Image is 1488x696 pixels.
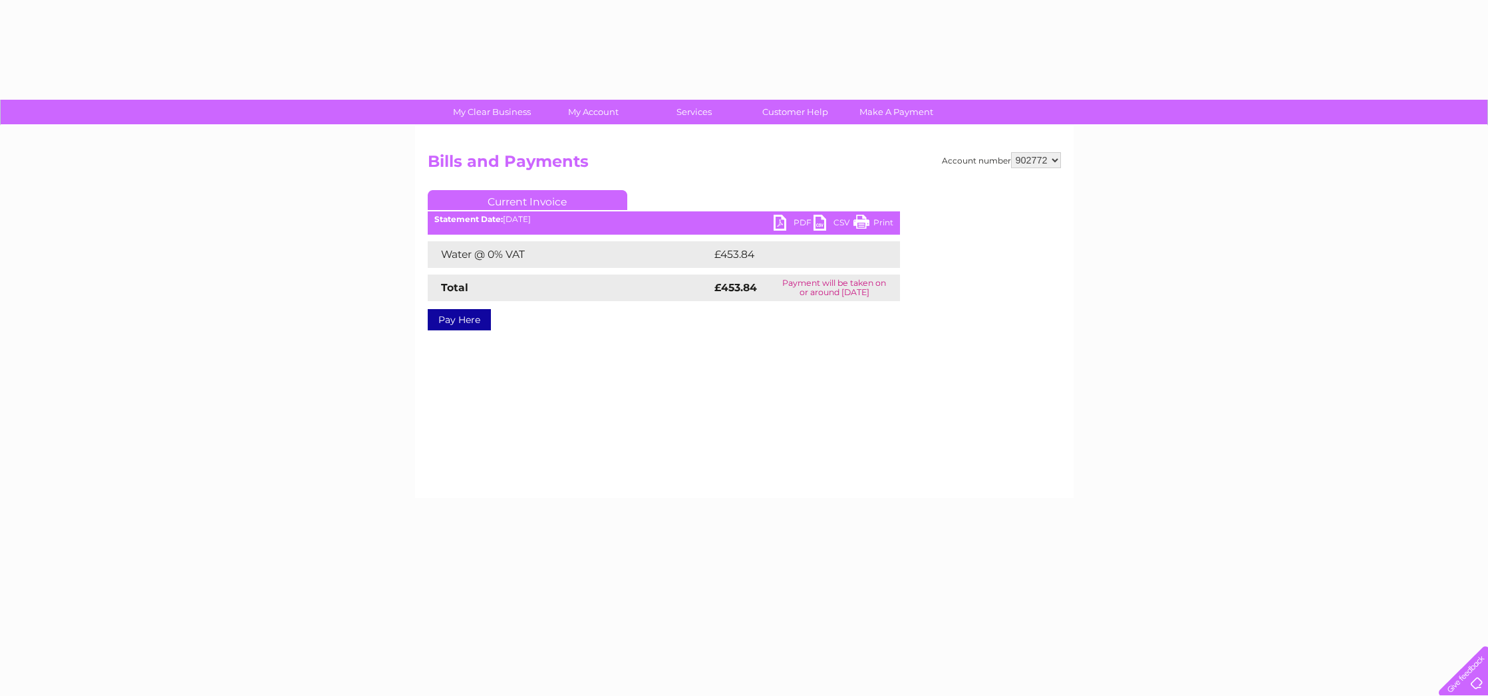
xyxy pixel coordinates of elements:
a: My Clear Business [437,100,547,124]
a: Print [853,215,893,234]
div: [DATE] [428,215,900,224]
a: Current Invoice [428,190,627,210]
td: Water @ 0% VAT [428,241,711,268]
h2: Bills and Payments [428,152,1061,177]
a: Customer Help [740,100,850,124]
td: £453.84 [711,241,877,268]
div: Account number [942,152,1061,168]
b: Statement Date: [434,214,503,224]
a: Make A Payment [841,100,951,124]
a: CSV [814,215,853,234]
td: Payment will be taken on or around [DATE] [769,275,899,301]
a: Pay Here [428,309,491,330]
a: Services [639,100,749,124]
strong: Total [441,281,468,294]
a: PDF [774,215,814,234]
a: My Account [538,100,648,124]
strong: £453.84 [714,281,757,294]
